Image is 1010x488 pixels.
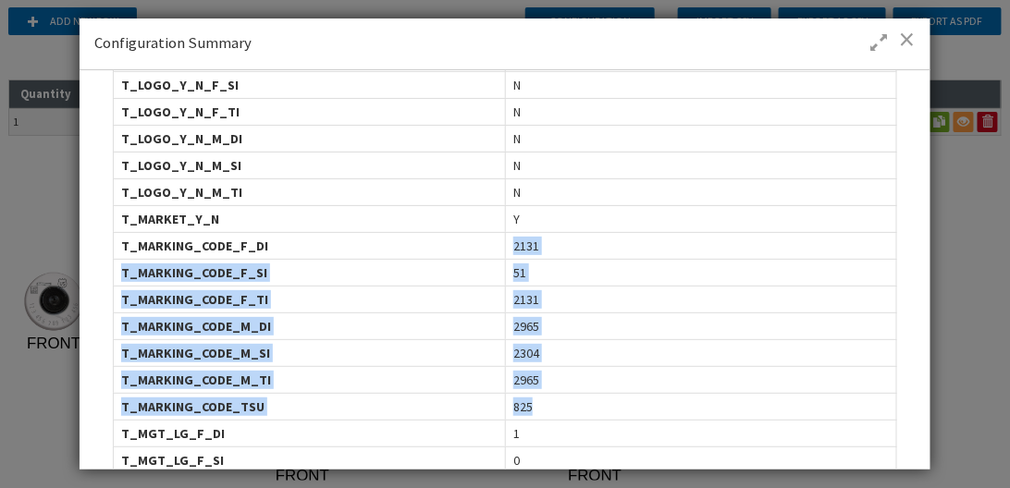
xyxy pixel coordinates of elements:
[513,371,539,389] span: 2965
[513,290,539,309] span: 2131
[114,394,505,420] div: T_MARKING_CODE_TSU
[114,260,505,286] div: T_MARKING_CODE_F_SI
[513,156,521,175] span: N
[513,451,520,470] span: 0
[513,210,520,228] span: Y
[114,287,505,312] div: T_MARKING_CODE_F_TI
[513,183,521,201] span: N
[114,72,505,98] div: T_LOGO_Y_N_F_SI
[513,317,539,335] span: 2965
[114,340,505,366] div: T_MARKING_CODE_M_SI
[513,263,526,282] span: 51
[80,18,930,70] div: Configuration Summary
[513,424,520,443] span: 1
[513,76,521,94] span: N
[114,206,505,232] div: T_MARKET_Y_N
[513,103,521,121] span: N
[114,313,505,339] div: T_MARKING_CODE_M_DI
[114,99,505,125] div: T_LOGO_Y_N_F_TI
[114,126,505,152] div: T_LOGO_Y_N_M_DI
[513,237,539,255] span: 2131
[513,129,521,148] span: N
[513,344,539,362] span: 2304
[114,421,505,446] div: T_MGT_LG_F_DI
[114,447,505,473] div: T_MGT_LG_F_SI
[114,233,505,259] div: T_MARKING_CODE_F_DI
[114,367,505,393] div: T_MARKING_CODE_M_TI
[114,179,505,205] div: T_LOGO_Y_N_M_TI
[114,152,505,178] div: T_LOGO_Y_N_M_SI
[513,397,533,416] span: 825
